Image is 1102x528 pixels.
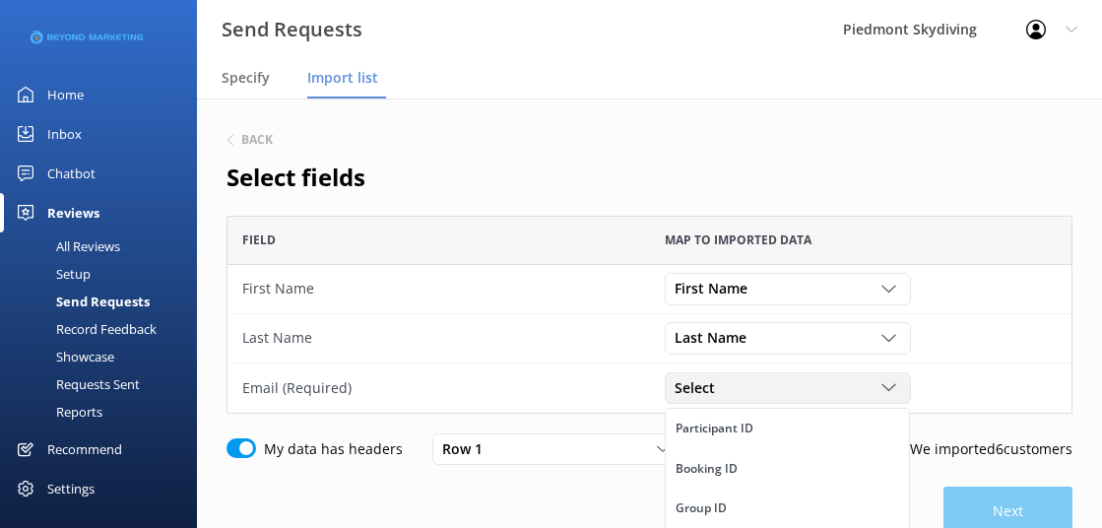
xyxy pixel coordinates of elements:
div: Showcase [12,343,114,370]
span: Map to imported data [665,231,811,249]
span: Last Name [675,327,758,349]
div: Booking ID [676,459,738,479]
span: Specify [222,68,270,88]
div: Last Name [242,327,635,349]
div: Inbox [47,114,82,154]
div: Group ID [676,498,727,518]
span: Import list [307,68,378,88]
div: Send Requests [12,288,150,315]
div: Chatbot [47,154,96,193]
img: 3-1676954853.png [30,22,143,54]
p: We imported 6 customers [910,438,1072,460]
div: grid [227,265,1072,413]
h3: Send Requests [222,14,362,45]
div: Reports [12,398,102,426]
a: Setup [12,260,197,288]
div: Record Feedback [12,315,157,343]
a: Showcase [12,343,197,370]
a: All Reviews [12,232,197,260]
div: Home [47,75,84,114]
div: Settings [47,469,95,508]
div: Participant ID [676,419,753,438]
span: Select [675,377,727,399]
div: Email (Required) [242,377,635,399]
a: Requests Sent [12,370,197,398]
h6: Back [241,134,273,146]
span: First Name [675,278,759,299]
a: Record Feedback [12,315,197,343]
a: Reports [12,398,197,426]
label: My data has headers [264,438,403,460]
h2: Select fields [227,159,1072,196]
a: Send Requests [12,288,197,315]
div: Setup [12,260,91,288]
div: First Name [242,278,635,299]
div: All Reviews [12,232,120,260]
span: Row 1 [442,438,494,460]
div: Recommend [47,429,122,469]
div: Requests Sent [12,370,140,398]
span: Field [242,231,276,249]
div: Reviews [47,193,99,232]
button: Back [227,134,273,146]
